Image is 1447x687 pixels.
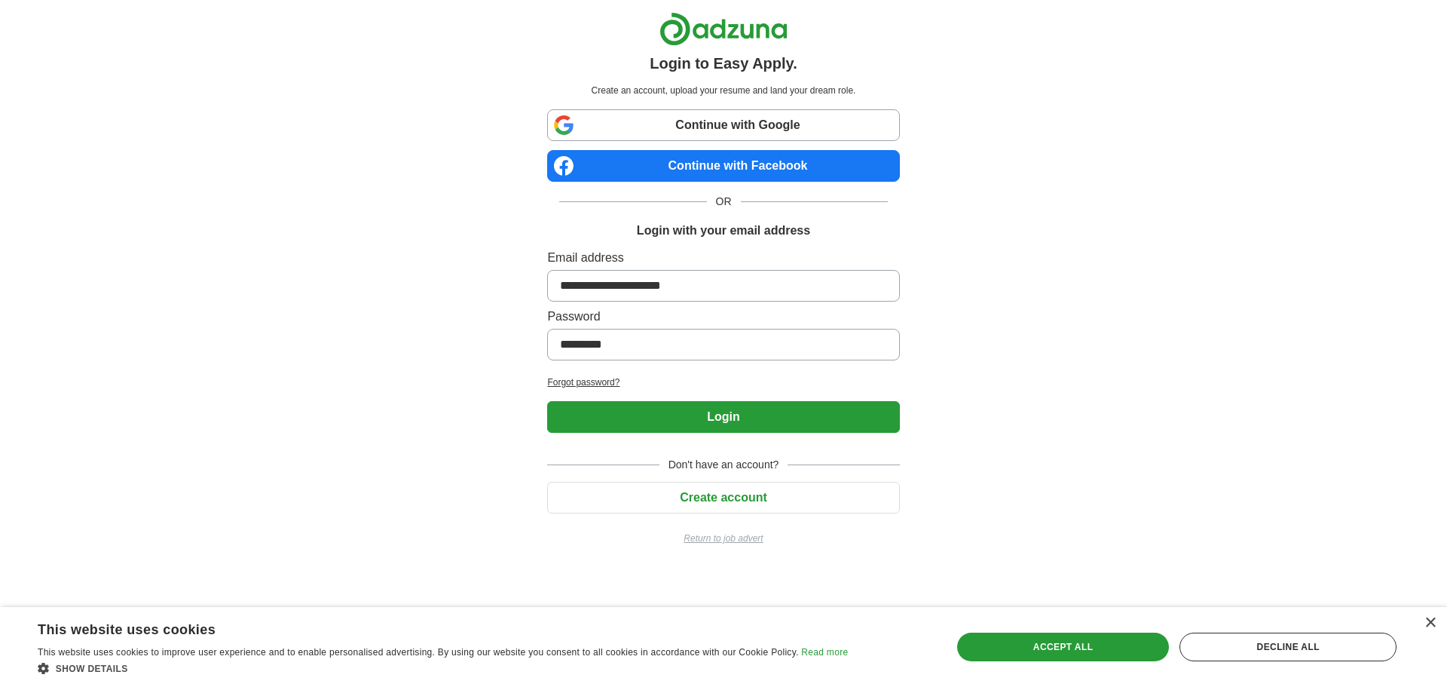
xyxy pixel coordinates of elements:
div: Show details [38,661,848,676]
label: Email address [547,249,899,267]
a: Continue with Facebook [547,150,899,182]
a: Create account [547,491,899,504]
a: Return to job advert [547,532,899,545]
a: Forgot password? [547,376,899,389]
span: Don't have an account? [659,457,788,473]
button: Create account [547,482,899,514]
button: Login [547,401,899,433]
span: OR [707,194,741,210]
h1: Login with your email address [637,222,810,240]
div: Accept all [957,633,1170,661]
p: Create an account, upload your resume and land your dream role. [550,84,896,97]
span: This website uses cookies to improve user experience and to enable personalised advertising. By u... [38,647,799,658]
a: Read more, opens a new window [801,647,848,658]
div: Close [1424,618,1436,629]
a: Continue with Google [547,109,899,141]
h1: Login to Easy Apply. [650,52,797,75]
div: Decline all [1179,633,1397,661]
img: Adzuna logo [659,12,788,46]
div: This website uses cookies [38,616,810,639]
label: Password [547,308,899,326]
span: Show details [56,664,128,674]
